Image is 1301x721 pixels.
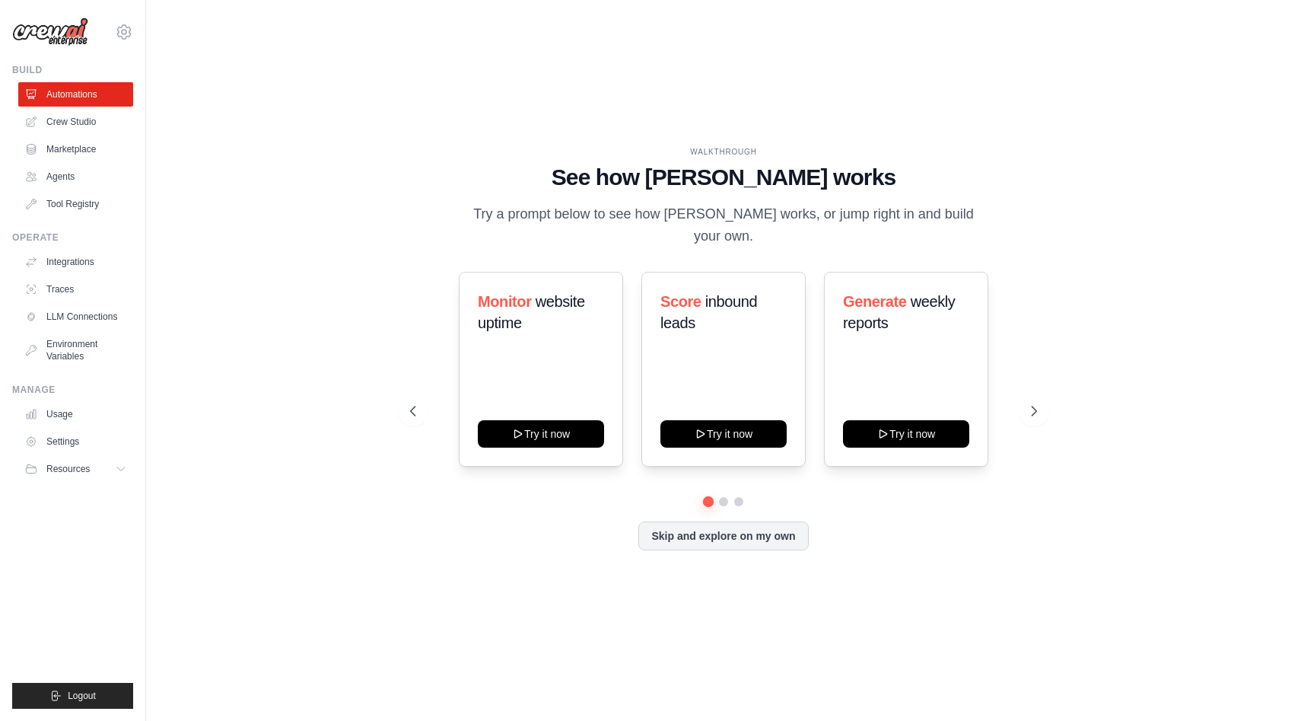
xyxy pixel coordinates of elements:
span: website uptime [478,293,585,331]
a: Integrations [18,250,133,274]
a: Automations [18,82,133,107]
span: Logout [68,690,96,702]
button: Skip and explore on my own [638,522,808,550]
a: Traces [18,277,133,301]
img: Logo [12,18,88,46]
p: Try a prompt below to see how [PERSON_NAME] works, or jump right in and build your own. [468,203,979,248]
div: Manage [12,384,133,396]
button: Resources [18,457,133,481]
a: Tool Registry [18,192,133,216]
span: Monitor [478,293,532,310]
button: Try it now [660,420,787,448]
div: Operate [12,231,133,244]
div: WALKTHROUGH [410,146,1037,158]
a: Settings [18,429,133,454]
a: Marketplace [18,137,133,161]
button: Try it now [478,420,604,448]
span: inbound leads [660,293,757,331]
button: Logout [12,683,133,709]
span: Generate [843,293,907,310]
a: Agents [18,164,133,189]
span: Score [660,293,701,310]
a: Environment Variables [18,332,133,368]
a: Usage [18,402,133,426]
h1: See how [PERSON_NAME] works [410,164,1037,191]
button: Try it now [843,420,969,448]
span: Resources [46,463,90,475]
a: Crew Studio [18,110,133,134]
a: LLM Connections [18,305,133,329]
div: Build [12,64,133,76]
